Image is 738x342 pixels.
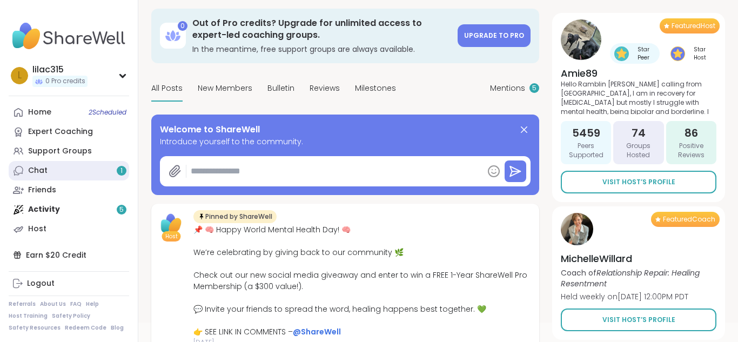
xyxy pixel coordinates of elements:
img: Amie89 [561,19,601,60]
a: Referrals [9,300,36,308]
div: 📌 🧠 Happy World Mental Health Day! 🧠 We’re celebrating by giving back to our community 🌿 Check ou... [193,224,533,338]
div: Pinned by ShareWell [193,210,277,223]
a: Visit Host’s Profile [561,309,716,331]
a: Redeem Code [65,324,106,332]
div: Expert Coaching [28,126,93,137]
p: Coach of [561,267,716,289]
span: Reviews [310,83,340,94]
a: Chat1 [9,161,129,180]
span: l [18,69,22,83]
span: Upgrade to Pro [464,31,524,40]
span: 86 [685,125,698,140]
div: Host [28,224,46,234]
a: Home2Scheduled [9,103,129,122]
span: Featured Host [672,22,715,30]
a: Support Groups [9,142,129,161]
a: Host Training [9,312,48,320]
span: New Members [198,83,252,94]
div: Chat [28,165,48,176]
div: Logout [27,278,55,289]
a: Upgrade to Pro [458,24,531,47]
a: Friends [9,180,129,200]
div: 0 [178,21,187,31]
span: Welcome to ShareWell [160,123,260,136]
span: 74 [632,125,646,140]
span: 5459 [572,125,600,140]
span: 1 [120,166,123,176]
a: Safety Policy [52,312,90,320]
i: Relationship Repair: Healing Resentment [561,267,700,289]
a: Host [9,219,129,239]
span: 2 Scheduled [89,108,126,117]
span: Host [165,232,178,240]
p: Hello Ramblin [PERSON_NAME] calling from [GEOGRAPHIC_DATA], I am in recovery for [MEDICAL_DATA] b... [561,80,716,115]
span: Groups Hosted [618,142,659,160]
span: 0 Pro credits [45,77,85,86]
span: Mentions [490,83,525,94]
span: Star Peer [631,45,655,62]
h3: Out of Pro credits? Upgrade for unlimited access to expert-led coaching groups. [192,17,451,42]
span: Introduce yourself to the community. [160,136,531,147]
div: Earn $20 Credit [9,245,129,265]
a: @ShareWell [293,326,341,337]
a: Safety Resources [9,324,61,332]
a: About Us [40,300,66,308]
img: ShareWell [158,210,185,237]
a: Blog [111,324,124,332]
span: Peers Supported [565,142,607,160]
div: Home [28,107,51,118]
span: Star Host [687,45,712,62]
a: Visit Host’s Profile [561,171,716,193]
span: Milestones [355,83,396,94]
img: MichelleWillard [561,213,593,245]
span: Featured Coach [663,215,715,224]
p: Held weekly on [DATE] 12:00PM PDT [561,291,716,302]
img: Star Peer [614,46,629,61]
a: Logout [9,274,129,293]
h4: Amie89 [561,66,716,80]
h4: MichelleWillard [561,252,716,265]
span: 5 [532,84,536,93]
span: Visit Host’s Profile [602,315,675,325]
a: Help [86,300,99,308]
div: lilac315 [32,64,88,76]
span: Bulletin [267,83,294,94]
div: Friends [28,185,56,196]
span: All Posts [151,83,183,94]
span: Positive Reviews [670,142,712,160]
a: FAQ [70,300,82,308]
div: Support Groups [28,146,92,157]
h3: In the meantime, free support groups are always available. [192,44,451,55]
img: Star Host [670,46,685,61]
img: ShareWell Nav Logo [9,17,129,55]
span: Visit Host’s Profile [602,177,675,187]
a: Expert Coaching [9,122,129,142]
